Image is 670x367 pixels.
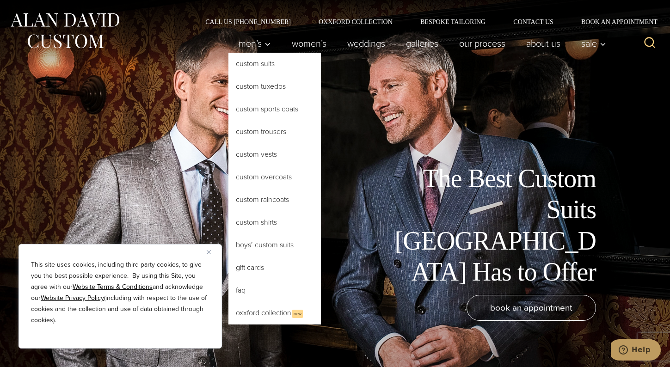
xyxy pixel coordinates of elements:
[567,18,661,25] a: Book an Appointment
[228,166,321,188] a: Custom Overcoats
[228,34,611,53] nav: Primary Navigation
[41,293,104,303] a: Website Privacy Policy
[228,189,321,211] a: Custom Raincoats
[207,250,211,254] img: Close
[406,18,499,25] a: Bespoke Tailoring
[73,282,153,292] a: Website Terms & Conditions
[228,234,321,256] a: Boys’ Custom Suits
[571,34,611,53] button: Sale sub menu toggle
[388,163,596,287] h1: The Best Custom Suits [GEOGRAPHIC_DATA] Has to Offer
[611,339,661,362] iframe: Opens a widget where you can chat to one of our agents
[292,310,303,318] span: New
[516,34,571,53] a: About Us
[228,279,321,301] a: FAQ
[228,34,282,53] button: Men’s sub menu toggle
[449,34,516,53] a: Our Process
[490,301,572,314] span: book an appointment
[9,10,120,51] img: Alan David Custom
[207,246,218,257] button: Close
[191,18,305,25] a: Call Us [PHONE_NUMBER]
[499,18,567,25] a: Contact Us
[228,211,321,233] a: Custom Shirts
[228,302,321,324] a: Oxxford CollectionNew
[337,34,396,53] a: weddings
[305,18,406,25] a: Oxxford Collection
[228,257,321,279] a: Gift Cards
[31,259,209,326] p: This site uses cookies, including third party cookies, to give you the best possible experience. ...
[467,295,596,321] a: book an appointment
[228,75,321,98] a: Custom Tuxedos
[396,34,449,53] a: Galleries
[228,53,321,75] a: Custom Suits
[191,18,661,25] nav: Secondary Navigation
[228,121,321,143] a: Custom Trousers
[228,143,321,165] a: Custom Vests
[282,34,337,53] a: Women’s
[228,98,321,120] a: Custom Sports Coats
[639,32,661,55] button: View Search Form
